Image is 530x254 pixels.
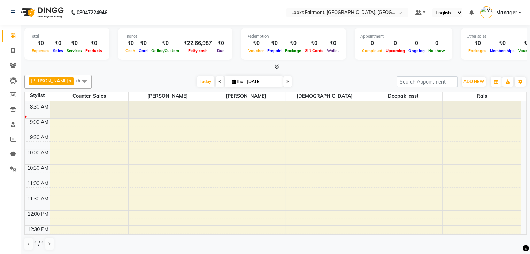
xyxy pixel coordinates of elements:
[137,48,149,53] span: Card
[124,39,137,47] div: ₹0
[26,226,50,233] div: 12:30 PM
[397,76,458,87] input: Search Appointment
[84,39,104,47] div: ₹0
[283,48,303,53] span: Package
[124,48,137,53] span: Cash
[462,77,486,87] button: ADD NEW
[247,39,266,47] div: ₹0
[303,39,325,47] div: ₹0
[207,92,285,101] span: [PERSON_NAME]
[325,39,340,47] div: ₹0
[51,39,65,47] div: ₹0
[285,92,363,101] span: [DEMOGRAPHIC_DATA]
[77,3,107,22] b: 08047224946
[34,240,44,247] span: 1 / 1
[384,48,407,53] span: Upcoming
[18,3,66,22] img: logo
[31,78,68,84] span: [PERSON_NAME]
[407,39,427,47] div: 0
[443,92,521,101] span: Rais
[197,76,214,87] span: Today
[26,149,50,157] div: 10:00 AM
[427,39,447,47] div: 0
[65,48,84,53] span: Services
[360,33,447,39] div: Appointment
[29,103,50,111] div: 8:30 AM
[266,39,283,47] div: ₹0
[427,48,447,53] span: No show
[245,77,280,87] input: 2025-09-04
[480,6,492,18] img: Manager
[30,33,104,39] div: Total
[230,79,245,84] span: Thu
[26,180,50,187] div: 11:00 AM
[129,92,207,101] span: [PERSON_NAME]
[360,48,384,53] span: Completed
[50,92,128,101] span: Counter_Sales
[303,48,325,53] span: Gift Cards
[488,39,516,47] div: ₹0
[186,48,209,53] span: Petty cash
[463,79,484,84] span: ADD NEW
[137,39,149,47] div: ₹0
[124,33,227,39] div: Finance
[247,33,340,39] div: Redemption
[247,48,266,53] span: Voucher
[30,48,51,53] span: Expenses
[325,48,340,53] span: Wallet
[407,48,427,53] span: Ongoing
[29,119,50,126] div: 9:00 AM
[30,39,51,47] div: ₹0
[65,39,84,47] div: ₹0
[68,78,71,84] a: x
[384,39,407,47] div: 0
[360,39,384,47] div: 0
[149,48,181,53] span: Online/Custom
[488,48,516,53] span: Memberships
[215,39,227,47] div: ₹0
[364,92,442,101] span: Deepak_asst
[75,78,86,83] span: +5
[283,39,303,47] div: ₹0
[149,39,181,47] div: ₹0
[26,165,50,172] div: 10:30 AM
[215,48,226,53] span: Due
[26,195,50,203] div: 11:30 AM
[84,48,104,53] span: Products
[181,39,215,47] div: ₹22,66,987
[29,134,50,141] div: 9:30 AM
[467,39,488,47] div: ₹0
[496,9,517,16] span: Manager
[25,92,50,99] div: Stylist
[51,48,65,53] span: Sales
[266,48,283,53] span: Prepaid
[26,211,50,218] div: 12:00 PM
[467,48,488,53] span: Packages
